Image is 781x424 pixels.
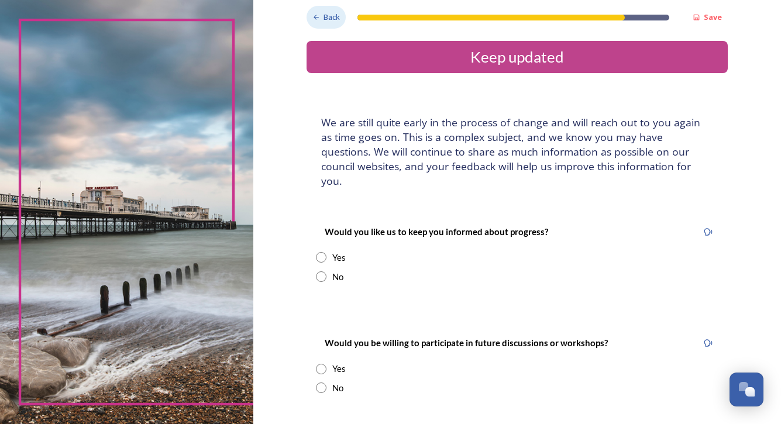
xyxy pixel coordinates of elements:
div: Yes [332,251,346,264]
strong: Would you like us to keep you informed about progress? [325,226,548,237]
span: Back [324,12,340,23]
div: No [332,381,343,395]
strong: Would you be willing to participate in future discussions or workshops? [325,337,608,348]
div: Yes [332,362,346,375]
strong: Save [704,12,722,22]
button: Open Chat [730,373,763,406]
div: No [332,270,343,284]
div: Keep updated [311,46,723,68]
h4: We are still quite early in the process of change and will reach out to you again as time goes on... [321,115,713,188]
